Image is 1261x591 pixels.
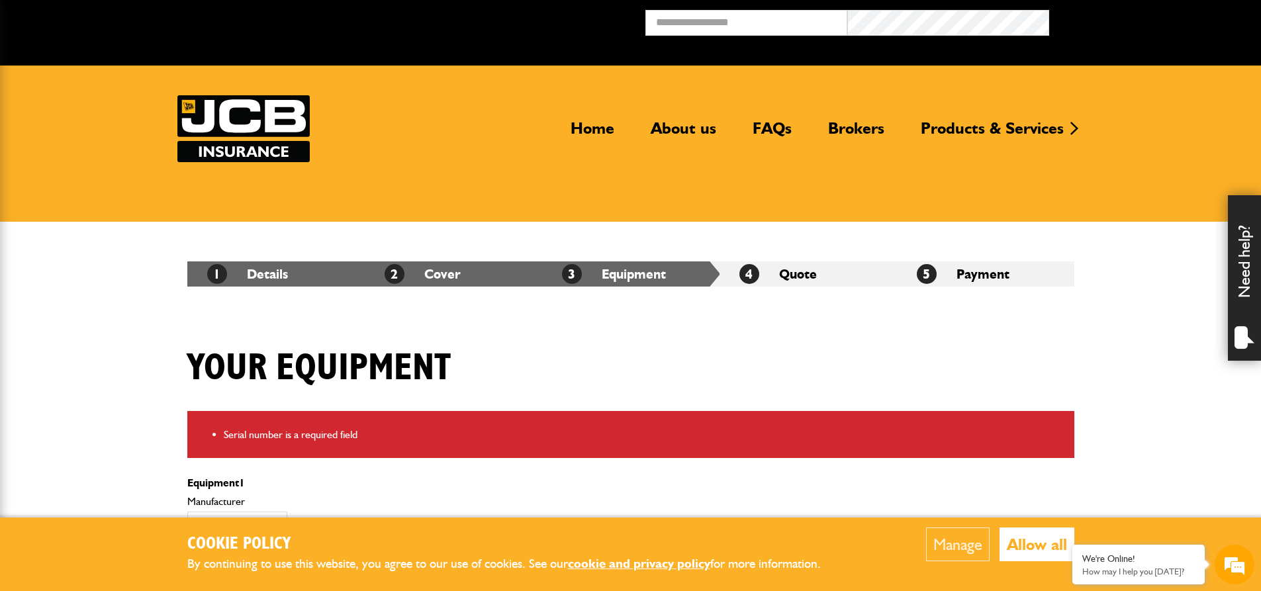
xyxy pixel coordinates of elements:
a: cookie and privacy policy [568,556,710,571]
li: Serial number is a required field [224,426,1064,443]
button: Manage [926,527,990,561]
p: By continuing to use this website, you agree to our use of cookies. See our for more information. [187,554,843,574]
a: Brokers [818,118,894,149]
img: JCB Insurance Services logo [177,95,310,162]
li: Payment [897,261,1074,287]
h1: Your equipment [187,346,451,390]
li: Equipment [542,261,720,287]
button: Broker Login [1049,10,1251,30]
p: Equipment [187,478,772,488]
a: JCB Insurance Services [177,95,310,162]
span: 1 [207,264,227,284]
a: About us [641,118,726,149]
div: Need help? [1228,195,1261,361]
a: Products & Services [911,118,1074,149]
h2: Cookie Policy [187,534,843,555]
a: 2Cover [385,266,461,282]
a: FAQs [743,118,802,149]
label: Manufacturer [187,496,772,507]
li: Quote [720,261,897,287]
span: 1 [239,477,245,489]
button: Allow all [1000,527,1074,561]
span: 2 [385,264,404,284]
div: We're Online! [1082,553,1195,565]
span: 4 [739,264,759,284]
p: How may I help you today? [1082,567,1195,576]
span: 3 [562,264,582,284]
a: 1Details [207,266,288,282]
a: Home [561,118,624,149]
span: 5 [917,264,937,284]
